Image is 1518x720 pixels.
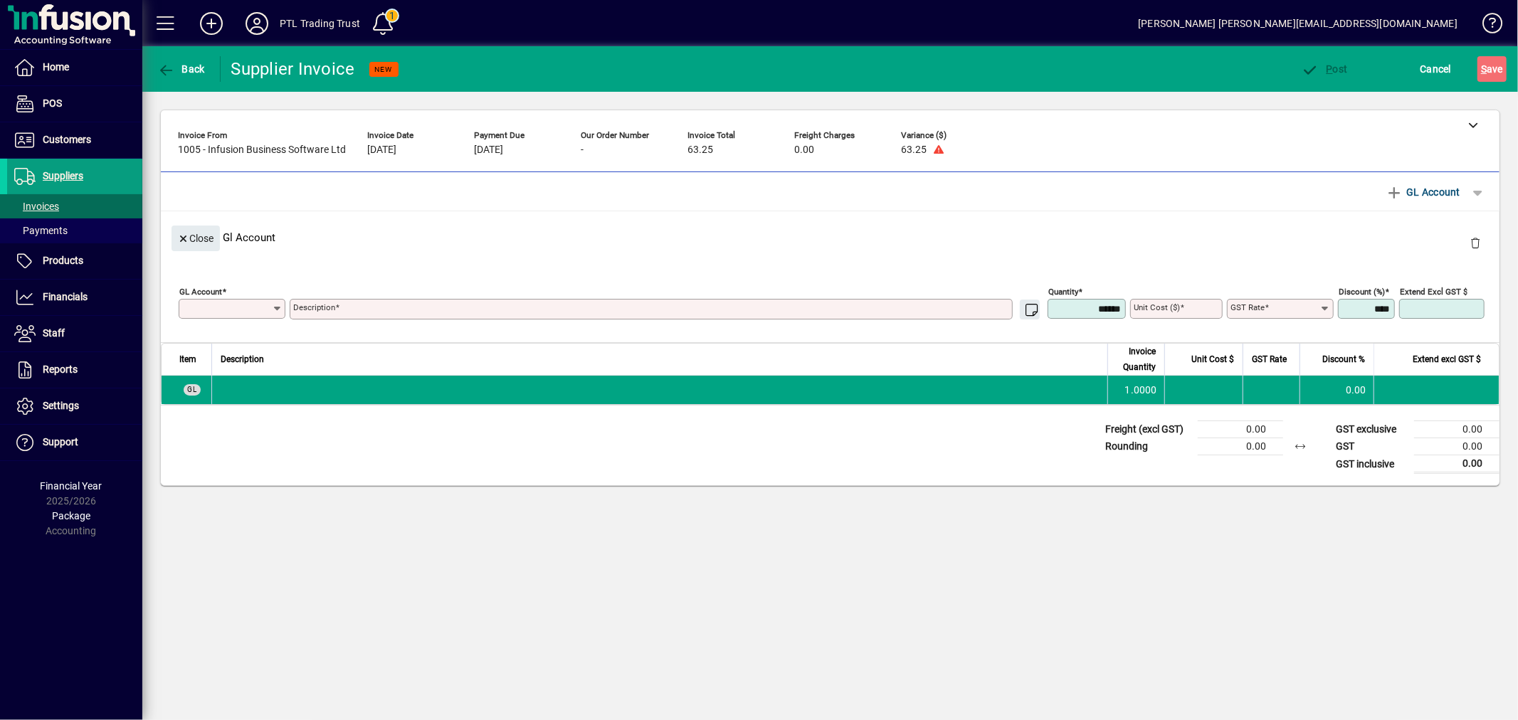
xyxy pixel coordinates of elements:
span: NEW [375,65,393,74]
span: Extend excl GST $ [1413,351,1481,367]
td: 0.00 [1198,438,1283,455]
td: 1.0000 [1107,376,1164,404]
span: Financials [43,291,88,302]
div: Gl Account [161,211,1499,263]
span: 63.25 [687,144,713,156]
a: Reports [7,352,142,388]
td: GST inclusive [1329,455,1414,473]
button: Save [1477,56,1507,82]
a: Settings [7,388,142,424]
span: POS [43,97,62,109]
span: S [1481,63,1487,75]
span: Customers [43,134,91,145]
span: P [1327,63,1333,75]
span: 63.25 [901,144,927,156]
td: GST [1329,438,1414,455]
a: Home [7,50,142,85]
button: Profile [234,11,280,36]
span: ave [1481,58,1503,80]
span: Invoices [14,201,59,212]
a: Customers [7,122,142,158]
span: Close [177,227,214,250]
mat-label: Quantity [1048,287,1078,297]
span: GST Rate [1252,351,1287,367]
div: [PERSON_NAME] [PERSON_NAME][EMAIL_ADDRESS][DOMAIN_NAME] [1138,12,1458,35]
span: Package [52,510,90,522]
button: Cancel [1417,56,1455,82]
span: [DATE] [474,144,503,156]
span: Back [157,63,205,75]
span: 1005 - Infusion Business Software Ltd [178,144,346,156]
span: - [581,144,584,156]
button: Close [172,226,220,251]
span: Payments [14,225,68,236]
a: POS [7,86,142,122]
td: 0.00 [1414,421,1499,438]
span: Description [221,351,264,367]
span: Home [43,61,69,73]
mat-label: Unit Cost ($) [1134,302,1180,312]
td: 0.00 [1300,376,1374,404]
td: 0.00 [1198,421,1283,438]
app-page-header-button: Back [142,56,221,82]
mat-label: GL Account [179,287,222,297]
button: Delete [1458,226,1492,260]
span: [DATE] [367,144,396,156]
span: Discount % [1322,351,1365,367]
td: 0.00 [1414,438,1499,455]
mat-label: Discount (%) [1339,287,1385,297]
span: Unit Cost $ [1191,351,1234,367]
a: Support [7,425,142,460]
td: Rounding [1098,438,1198,455]
div: Supplier Invoice [231,58,355,80]
a: Financials [7,280,142,315]
mat-label: Extend excl GST $ [1400,287,1467,297]
span: Cancel [1421,58,1452,80]
span: 0.00 [794,144,814,156]
a: Products [7,243,142,279]
a: Invoices [7,194,142,218]
button: Back [154,56,209,82]
span: Financial Year [41,480,102,492]
td: GST exclusive [1329,421,1414,438]
app-page-header-button: Delete [1458,236,1492,249]
button: Add [189,11,234,36]
span: Products [43,255,83,266]
span: Item [179,351,196,367]
td: Freight (excl GST) [1098,421,1198,438]
span: GL [187,386,197,393]
mat-label: Description [293,302,335,312]
span: Settings [43,400,79,411]
span: Support [43,436,78,448]
span: Reports [43,364,78,375]
mat-label: GST rate [1230,302,1265,312]
a: Knowledge Base [1472,3,1500,49]
a: Staff [7,316,142,351]
span: ost [1302,63,1348,75]
button: Post [1298,56,1351,82]
span: Suppliers [43,170,83,181]
span: Staff [43,327,65,339]
td: 0.00 [1414,455,1499,473]
app-page-header-button: Close [168,231,223,244]
a: Payments [7,218,142,243]
div: PTL Trading Trust [280,12,360,35]
span: Invoice Quantity [1117,344,1156,375]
